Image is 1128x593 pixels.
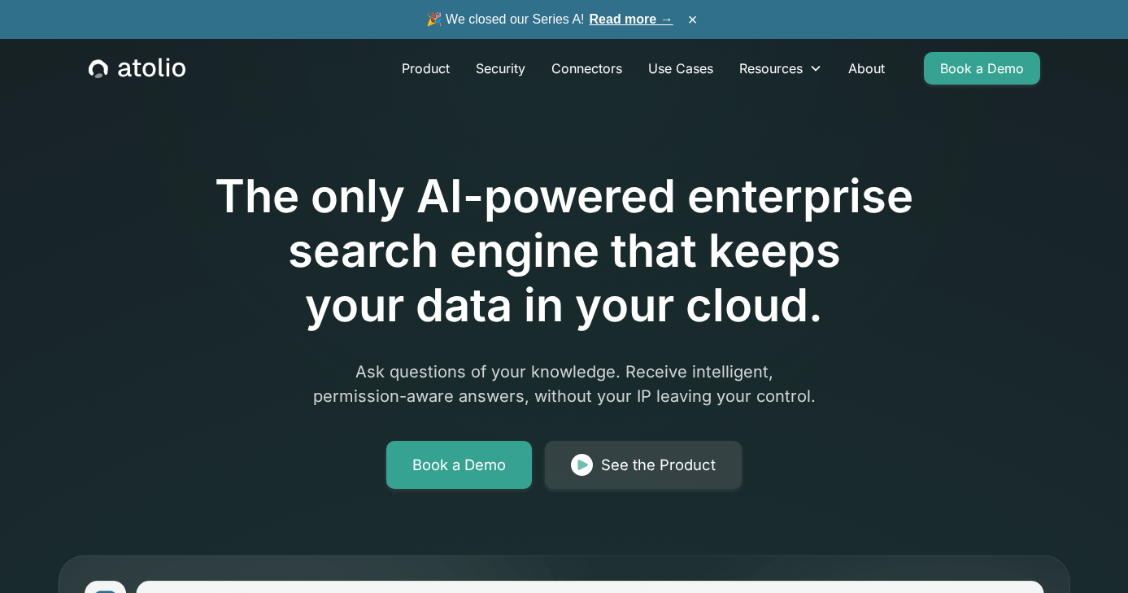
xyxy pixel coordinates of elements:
[835,52,898,85] a: About
[601,454,716,477] div: See the Product
[538,52,635,85] a: Connectors
[89,58,185,79] a: home
[545,441,742,490] a: See the Product
[635,52,726,85] a: Use Cases
[426,10,673,29] span: 🎉 We closed our Series A!
[683,11,703,28] button: ×
[389,52,463,85] a: Product
[386,441,532,490] a: Book a Demo
[924,52,1040,85] a: Book a Demo
[726,52,835,85] div: Resources
[739,59,803,78] div: Resources
[252,360,877,408] p: Ask questions of your knowledge. Receive intelligent, permission-aware answers, without your IP l...
[463,52,538,85] a: Security
[148,169,981,334] h1: The only AI-powered enterprise search engine that keeps your data in your cloud.
[590,12,673,26] a: Read more →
